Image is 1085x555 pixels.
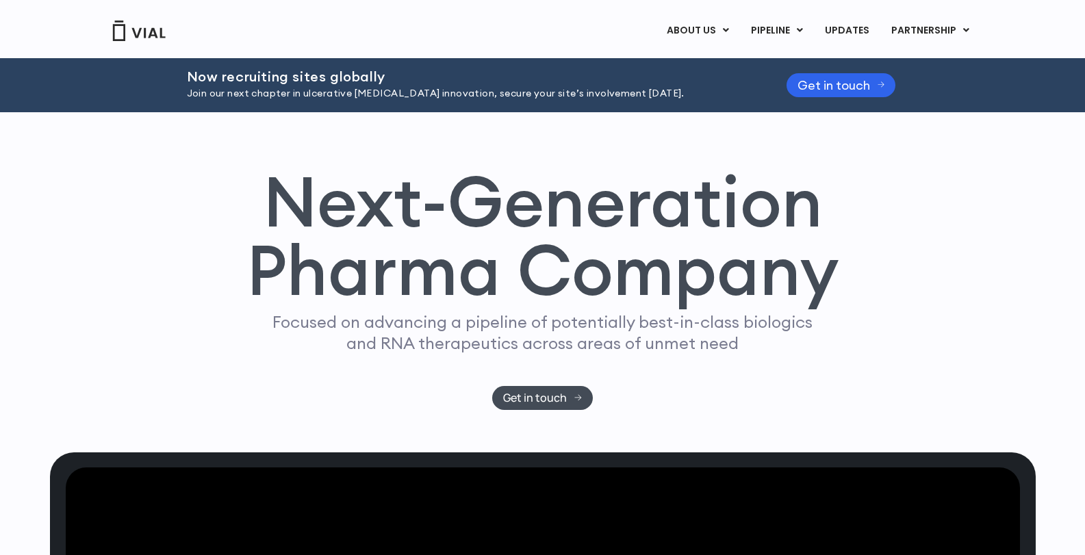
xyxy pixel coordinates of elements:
a: PIPELINEMenu Toggle [740,19,813,42]
img: Vial Logo [112,21,166,41]
span: Get in touch [503,393,567,403]
h2: Now recruiting sites globally [187,69,752,84]
p: Join our next chapter in ulcerative [MEDICAL_DATA] innovation, secure your site’s involvement [DA... [187,86,752,101]
span: Get in touch [797,80,870,90]
a: PARTNERSHIPMenu Toggle [880,19,980,42]
h1: Next-Generation Pharma Company [246,167,839,305]
p: Focused on advancing a pipeline of potentially best-in-class biologics and RNA therapeutics acros... [267,311,819,354]
a: ABOUT USMenu Toggle [656,19,739,42]
a: Get in touch [492,386,593,410]
a: Get in touch [787,73,896,97]
a: UPDATES [814,19,880,42]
